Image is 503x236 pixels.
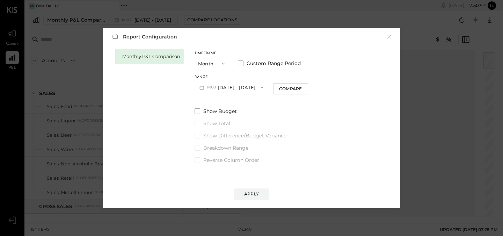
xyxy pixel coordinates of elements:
[203,157,259,164] span: Reverse Column Order
[386,33,392,40] button: ×
[195,57,229,70] button: Month
[195,81,268,94] button: M08[DATE] - [DATE]
[244,191,259,197] div: Apply
[122,53,180,60] div: Monthly P&L Comparison
[195,52,229,55] div: Timeframe
[203,108,237,115] span: Show Budget
[111,32,177,41] h3: Report Configuration
[203,120,230,127] span: Show Total
[195,76,268,79] div: Range
[203,144,248,151] span: Breakdown Range
[247,60,301,67] span: Custom Range Period
[273,83,308,94] button: Compare
[207,85,218,90] span: M08
[203,132,286,139] span: Show Difference/Budget Variance
[234,188,269,200] button: Apply
[279,86,302,92] div: Compare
